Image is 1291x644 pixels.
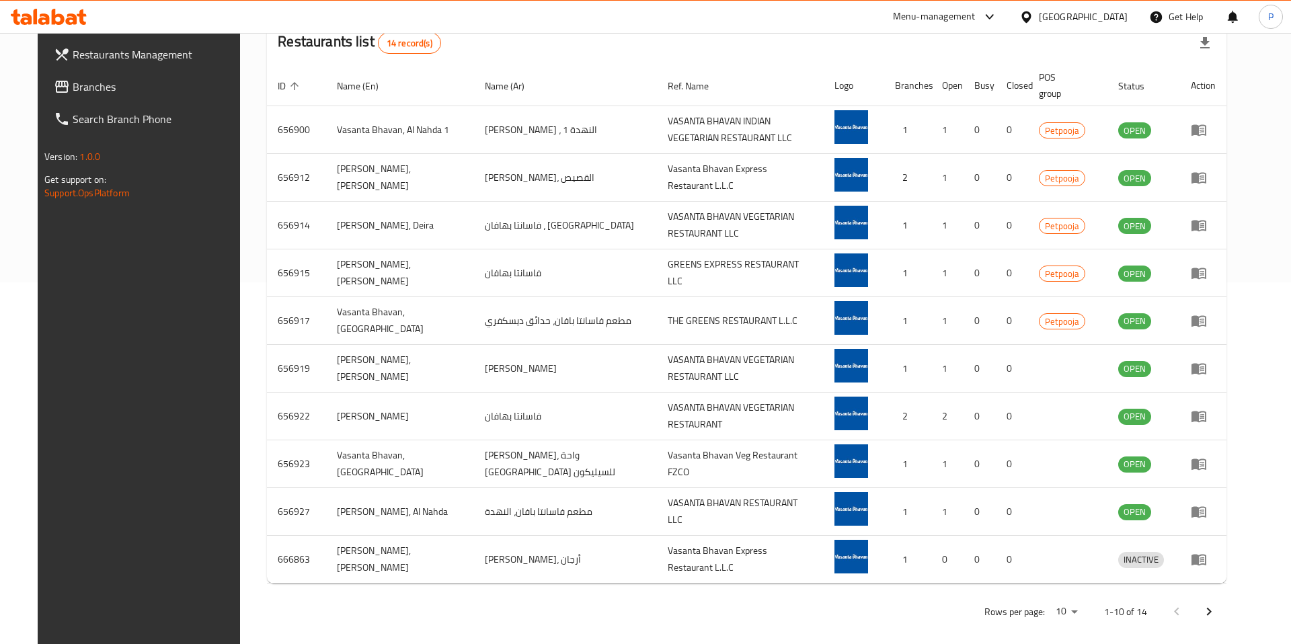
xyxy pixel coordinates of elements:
td: 0 [996,106,1028,154]
td: 1 [931,345,964,393]
td: 1 [931,202,964,249]
span: POS group [1039,69,1091,102]
td: 0 [964,297,996,345]
td: فاسانتا بهافان [474,249,656,297]
img: Vasanta Bhavan [834,397,868,430]
td: 1 [931,440,964,488]
td: [PERSON_NAME]، القصيص [474,154,656,202]
span: Petpooja [1040,314,1085,329]
a: Support.OpsPlatform [44,184,130,202]
span: Ref. Name [668,78,726,94]
td: [PERSON_NAME], Al Nahda [326,488,474,536]
td: 2 [884,393,931,440]
td: 1 [884,297,931,345]
span: Name (En) [337,78,396,94]
a: Branches [43,71,253,103]
div: OPEN [1118,122,1151,138]
td: [PERSON_NAME]، أرجان [474,536,656,583]
span: INACTIVE [1118,552,1164,567]
div: Total records count [378,32,441,54]
td: 1 [884,488,931,536]
img: Vasanta Bhavan, Discovery Gardens [834,301,868,335]
div: OPEN [1118,266,1151,282]
span: Petpooja [1040,266,1085,282]
img: Vasanta Bhavan, Arjan [834,540,868,573]
span: 1.0.0 [79,148,100,165]
td: THE GREENS RESTAURANT L.L.C [657,297,824,345]
td: 0 [996,536,1028,583]
a: Restaurants Management [43,38,253,71]
div: Export file [1189,27,1221,59]
td: Vasanta Bhavan, Al Nahda 1 [326,106,474,154]
td: 0 [964,202,996,249]
span: Status [1118,78,1162,94]
td: 0 [964,106,996,154]
td: 656917 [267,297,326,345]
td: 1 [931,154,964,202]
div: Menu [1191,504,1216,520]
img: Vasanta Bhavan, Al Barsha [834,253,868,287]
th: Open [931,65,964,106]
td: 0 [996,154,1028,202]
td: 0 [964,536,996,583]
div: Menu [1191,169,1216,186]
td: 656927 [267,488,326,536]
span: Version: [44,148,77,165]
td: 1 [884,249,931,297]
div: OPEN [1118,218,1151,234]
td: 656912 [267,154,326,202]
div: Menu [1191,122,1216,138]
div: Menu [1191,551,1216,567]
td: 0 [996,202,1028,249]
td: [PERSON_NAME], Deira [326,202,474,249]
td: [PERSON_NAME] [326,393,474,440]
span: 14 record(s) [379,37,440,50]
div: [GEOGRAPHIC_DATA] [1039,9,1128,24]
td: 0 [996,249,1028,297]
td: [PERSON_NAME], [PERSON_NAME] [326,249,474,297]
th: Logo [824,65,884,106]
span: OPEN [1118,361,1151,376]
img: Vasanta Bhavan, Al Qusais [834,158,868,192]
td: VASANTA BHAVAN VEGETARIAN RESTAURANT LLC [657,345,824,393]
h2: Restaurants list [278,32,440,54]
td: 0 [964,440,996,488]
td: [PERSON_NAME], [PERSON_NAME] [326,536,474,583]
span: OPEN [1118,409,1151,424]
div: Rows per page: [1050,602,1083,622]
td: 1 [931,249,964,297]
div: OPEN [1118,409,1151,425]
td: Vasanta Bhavan Express Restaurant L.L.C [657,154,824,202]
td: [PERSON_NAME] ، النهدة 1 [474,106,656,154]
td: Vasanta Bhavan Veg Restaurant FZCO [657,440,824,488]
td: 0 [964,393,996,440]
td: 1 [884,536,931,583]
span: ID [278,78,303,94]
div: Menu [1191,217,1216,233]
div: Menu [1191,360,1216,376]
td: 0 [996,440,1028,488]
td: 656922 [267,393,326,440]
div: INACTIVE [1118,552,1164,568]
div: OPEN [1118,504,1151,520]
div: Menu [1191,408,1216,424]
span: Petpooja [1040,123,1085,138]
td: 1 [931,106,964,154]
td: Vasanta Bhavan, [GEOGRAPHIC_DATA] [326,297,474,345]
td: Vasanta Bhavan Express Restaurant L.L.C [657,536,824,583]
td: VASANTA BHAVAN VEGETARIAN RESTAURANT LLC [657,202,824,249]
td: GREENS EXPRESS RESTAURANT LLC [657,249,824,297]
table: enhanced table [267,65,1226,583]
td: Vasanta Bhavan, [GEOGRAPHIC_DATA] [326,440,474,488]
td: 0 [964,488,996,536]
td: مطعم فاسانتا بافان، النهدة [474,488,656,536]
span: Name (Ar) [485,78,542,94]
p: 1-10 of 14 [1104,604,1147,620]
span: OPEN [1118,456,1151,472]
span: OPEN [1118,123,1151,138]
div: Menu [1191,456,1216,472]
td: فاسانتا بهافان ، [GEOGRAPHIC_DATA] [474,202,656,249]
td: VASANTA BHAVAN INDIAN VEGETARIAN RESTAURANT LLC [657,106,824,154]
span: Restaurants Management [73,46,243,63]
span: P [1268,9,1274,24]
